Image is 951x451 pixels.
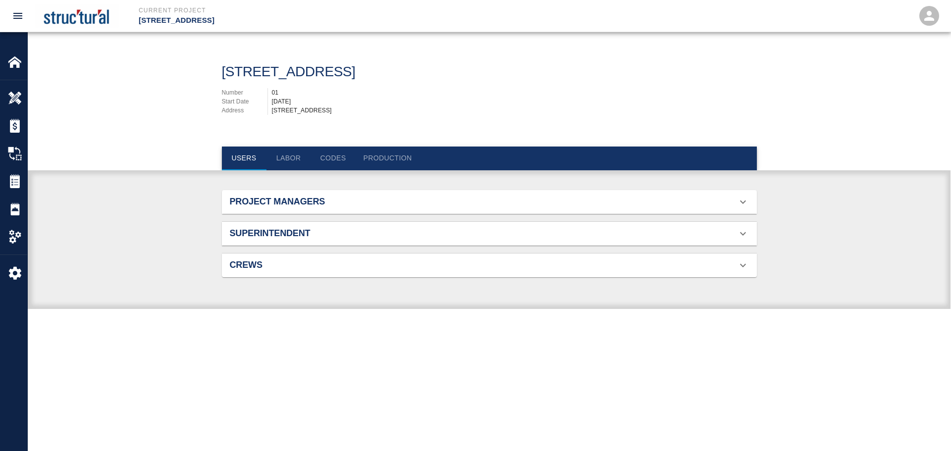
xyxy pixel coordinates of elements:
[222,106,267,115] p: Address
[35,4,119,28] img: Structural Preservation Systems, LLC
[6,4,30,28] button: open drawer
[222,190,757,214] div: Project Managers
[266,147,311,170] button: Labor
[272,106,757,115] div: [STREET_ADDRESS]
[222,147,757,170] div: tabs navigation
[222,97,267,106] p: Start Date
[222,64,356,80] h1: [STREET_ADDRESS]
[222,222,757,246] div: Superintendent
[230,260,399,271] h2: Crews
[139,15,529,26] p: [STREET_ADDRESS]
[311,147,356,170] button: Codes
[230,228,399,239] h2: Superintendent
[222,147,266,170] button: Users
[272,88,757,97] div: 01
[356,147,420,170] button: Production
[272,97,757,106] div: [DATE]
[222,88,267,97] p: Number
[222,253,757,277] div: Crews
[230,197,399,207] h2: Project Managers
[139,6,529,15] p: Current Project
